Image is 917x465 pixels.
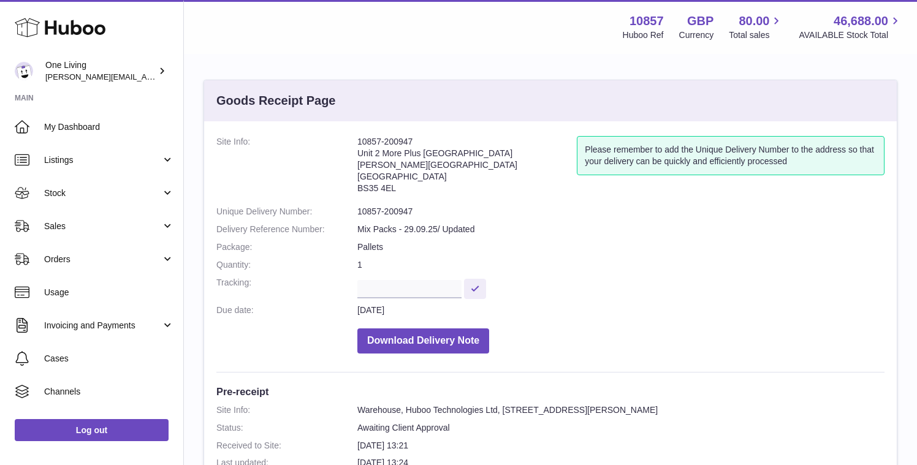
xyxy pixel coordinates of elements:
[216,385,885,398] h3: Pre-receipt
[577,136,885,175] div: Please remember to add the Unique Delivery Number to the address so that your delivery can be qui...
[357,259,885,271] dd: 1
[799,13,902,41] a: 46,688.00 AVAILABLE Stock Total
[357,241,885,253] dd: Pallets
[216,440,357,452] dt: Received to Site:
[44,386,174,398] span: Channels
[357,224,885,235] dd: Mix Packs - 29.09.25/ Updated
[216,259,357,271] dt: Quantity:
[357,136,577,200] address: 10857-200947 Unit 2 More Plus [GEOGRAPHIC_DATA] [PERSON_NAME][GEOGRAPHIC_DATA] [GEOGRAPHIC_DATA] ...
[216,136,357,200] dt: Site Info:
[357,328,489,353] button: Download Delivery Note
[216,206,357,217] dt: Unique Delivery Number:
[729,29,783,41] span: Total sales
[216,304,357,316] dt: Due date:
[216,404,357,416] dt: Site Info:
[687,13,713,29] strong: GBP
[15,62,33,80] img: Jessica@oneliving.com
[216,93,336,109] h3: Goods Receipt Page
[357,422,885,434] dd: Awaiting Client Approval
[630,13,664,29] strong: 10857
[44,287,174,298] span: Usage
[739,13,769,29] span: 80.00
[45,59,156,83] div: One Living
[834,13,888,29] span: 46,688.00
[357,404,885,416] dd: Warehouse, Huboo Technologies Ltd, [STREET_ADDRESS][PERSON_NAME]
[45,72,246,81] span: [PERSON_NAME][EMAIL_ADDRESS][DOMAIN_NAME]
[729,13,783,41] a: 80.00 Total sales
[357,206,885,217] dd: 10857-200947
[216,241,357,253] dt: Package:
[44,353,174,365] span: Cases
[15,419,169,441] a: Log out
[44,221,161,232] span: Sales
[216,422,357,434] dt: Status:
[216,277,357,298] dt: Tracking:
[44,187,161,199] span: Stock
[44,121,174,133] span: My Dashboard
[44,254,161,265] span: Orders
[679,29,714,41] div: Currency
[44,154,161,166] span: Listings
[44,320,161,331] span: Invoicing and Payments
[799,29,902,41] span: AVAILABLE Stock Total
[357,304,885,316] dd: [DATE]
[623,29,664,41] div: Huboo Ref
[216,224,357,235] dt: Delivery Reference Number:
[357,440,885,452] dd: [DATE] 13:21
